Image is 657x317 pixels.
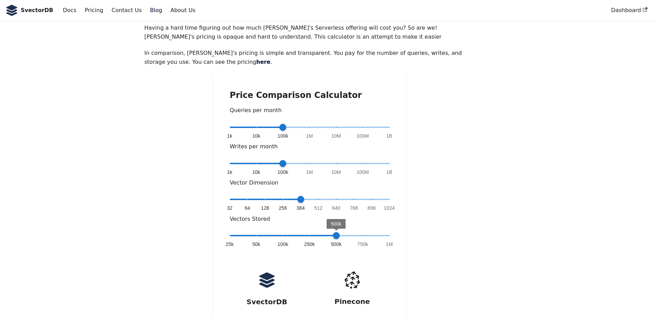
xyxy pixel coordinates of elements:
span: 100k [278,132,288,139]
a: Pricing [81,4,108,16]
span: 128 [261,205,269,211]
span: 50k [252,241,260,248]
p: Vector Dimension [230,178,389,187]
a: Dashboard [607,4,651,16]
p: Writes per month [230,142,389,151]
span: 100k [278,241,288,248]
span: 10M [331,169,341,176]
span: 64 [245,205,250,211]
a: Docs [59,4,80,16]
span: 1M [306,169,313,176]
img: pinecone.png [339,267,365,293]
span: 10k [252,169,260,176]
span: 896 [368,205,376,211]
a: Blog [146,4,166,16]
span: 1B [386,132,392,139]
span: 1B [386,169,392,176]
span: 100M [357,169,369,176]
a: Contact Us [107,4,146,16]
span: 1k [227,132,232,139]
img: logo.svg [258,271,276,289]
span: 250k [304,241,315,248]
span: 32 [227,205,232,211]
span: 10k [252,132,260,139]
span: 1M [306,132,313,139]
strong: Pinecone [335,297,370,306]
span: 25k [226,241,234,248]
a: About Us [166,4,199,16]
p: Vectors Stored [230,215,389,224]
p: Queries per month [230,106,389,115]
span: 768 [350,205,358,211]
span: 384 [297,205,305,211]
b: SvectorDB [21,6,53,15]
span: 256 [279,205,287,211]
span: 1024 [384,205,395,211]
span: 10M [331,132,341,139]
span: 512 [314,205,322,211]
h2: Price Comparison Calculator [230,90,389,100]
span: 750k [357,241,368,248]
span: 640 [332,205,340,211]
p: In comparison, [PERSON_NAME]'s pricing is simple and transparent. You pay for the number of queri... [144,49,475,67]
span: 100k [278,169,288,176]
a: here [256,59,270,65]
a: SvectorDB LogoSvectorDB [6,5,53,16]
span: 100M [357,132,369,139]
span: 500k [331,221,341,227]
strong: SvectorDB [247,298,287,306]
span: 1k [227,169,232,176]
p: Having a hard time figuring out how much [PERSON_NAME]'s Serverless offering will cost you? So ar... [144,23,475,42]
img: SvectorDB Logo [6,5,18,16]
span: 1M [386,241,393,248]
span: 500k [331,241,341,248]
